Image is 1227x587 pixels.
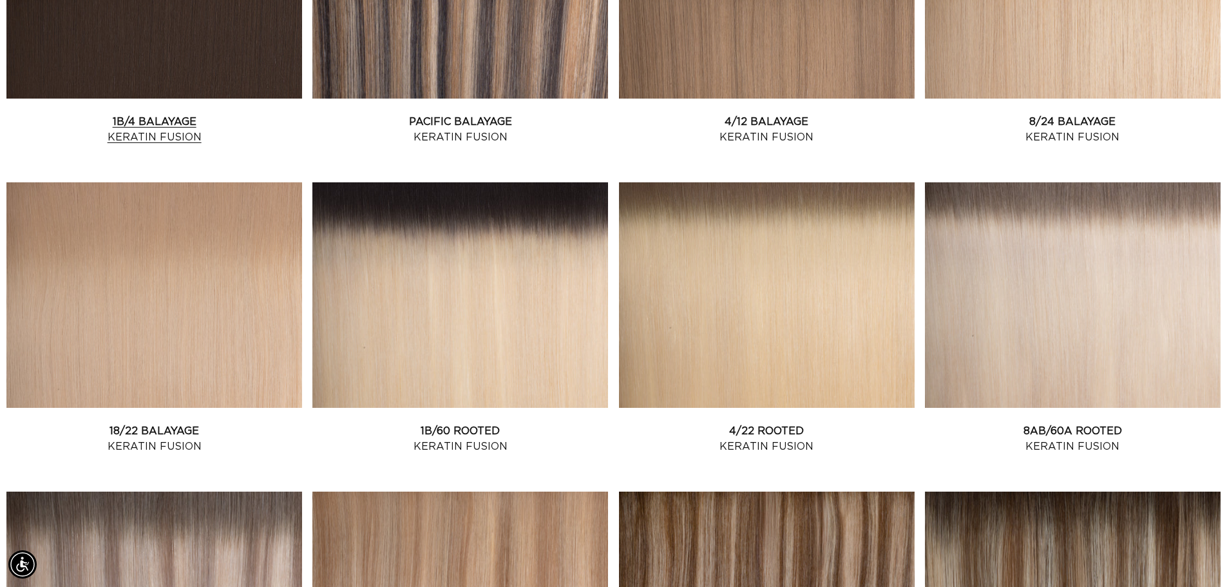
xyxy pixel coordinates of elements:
[312,114,608,145] a: Pacific Balayage Keratin Fusion
[925,423,1221,454] a: 8AB/60A Rooted Keratin Fusion
[619,423,915,454] a: 4/22 Rooted Keratin Fusion
[6,423,302,454] a: 18/22 Balayage Keratin Fusion
[619,114,915,145] a: 4/12 Balayage Keratin Fusion
[312,423,608,454] a: 1B/60 Rooted Keratin Fusion
[6,114,302,145] a: 1B/4 Balayage Keratin Fusion
[8,550,37,579] div: Accessibility Menu
[925,114,1221,145] a: 8/24 Balayage Keratin Fusion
